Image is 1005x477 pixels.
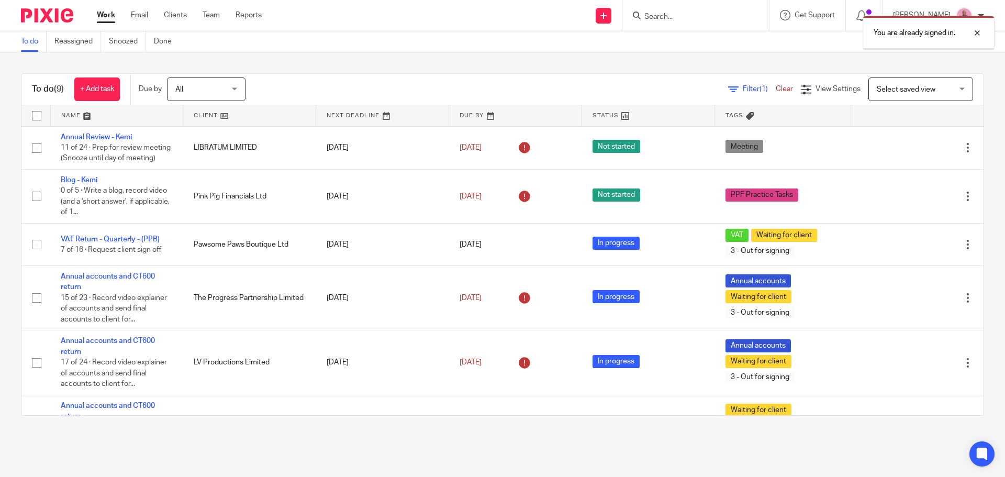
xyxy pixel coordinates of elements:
span: Annual accounts [725,274,791,287]
span: All [175,86,183,93]
span: Waiting for client [725,355,791,368]
span: 3 - Out for signing [725,371,795,384]
a: Snoozed [109,31,146,52]
span: 3 - Out for signing [725,306,795,319]
a: Reassigned [54,31,101,52]
span: In progress [593,290,640,303]
a: Work [97,10,115,20]
span: Filter [743,85,776,93]
span: VAT [725,229,749,242]
img: Bio%20-%20Kemi%20.png [956,7,973,24]
span: [DATE] [460,144,482,151]
span: 0 of 5 · Write a blog, record video (and a 'short answer', if applicable, of 1... [61,187,170,216]
span: 11 of 24 · Prep for review meeting (Snooze until day of meeting) [61,144,171,162]
span: [DATE] [460,294,482,302]
a: Blog - Kemi [61,176,97,184]
a: Annual accounts and CT600 return [61,273,155,291]
td: LIBRATUM LIMITED [183,126,316,169]
span: [DATE] [460,241,482,248]
span: Select saved view [877,86,935,93]
span: Meeting [725,140,763,153]
a: Email [131,10,148,20]
span: 15 of 23 · Record video explainer of accounts and send final accounts to client for... [61,294,167,323]
span: (9) [54,85,64,93]
span: PPF Practice Tasks [725,188,798,202]
span: In progress [593,237,640,250]
a: + Add task [74,77,120,101]
a: Reports [236,10,262,20]
span: Waiting for client [725,290,791,303]
p: You are already signed in. [874,28,955,38]
p: Due by [139,84,162,94]
a: Team [203,10,220,20]
a: To do [21,31,47,52]
td: Pawsome Paws Boutique Ltd [183,224,316,266]
td: [DATE] [316,266,449,330]
a: Annual accounts and CT600 return [61,337,155,355]
span: Annual accounts [725,339,791,352]
td: [DATE] [316,224,449,266]
td: LV Productions Limited [183,330,316,395]
span: 7 of 16 · Request client sign off [61,246,161,253]
span: Waiting for client [751,229,817,242]
td: The Progress Partnership Limited [183,266,316,330]
td: [PERSON_NAME] LAW LIMITED [183,395,316,459]
td: Pink Pig Financials Ltd [183,169,316,223]
span: In progress [593,355,640,368]
span: 3 - Out for signing [725,245,795,258]
span: Tags [725,113,743,118]
td: [DATE] [316,169,449,223]
a: Annual accounts and CT600 return [61,402,155,420]
a: Clear [776,85,793,93]
span: (1) [760,85,768,93]
span: 17 of 24 · Record video explainer of accounts and send final accounts to client for... [61,359,167,387]
span: Not started [593,188,640,202]
a: VAT Return - Quarterly - (PPB) [61,236,160,243]
span: [DATE] [460,359,482,366]
span: Waiting for client [725,404,791,417]
td: [DATE] [316,395,449,459]
td: [DATE] [316,126,449,169]
span: Not started [593,140,640,153]
h1: To do [32,84,64,95]
span: [DATE] [460,193,482,200]
img: Pixie [21,8,73,23]
a: Done [154,31,180,52]
span: View Settings [816,85,861,93]
a: Annual Review - Kemi [61,134,132,141]
a: Clients [164,10,187,20]
td: [DATE] [316,330,449,395]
